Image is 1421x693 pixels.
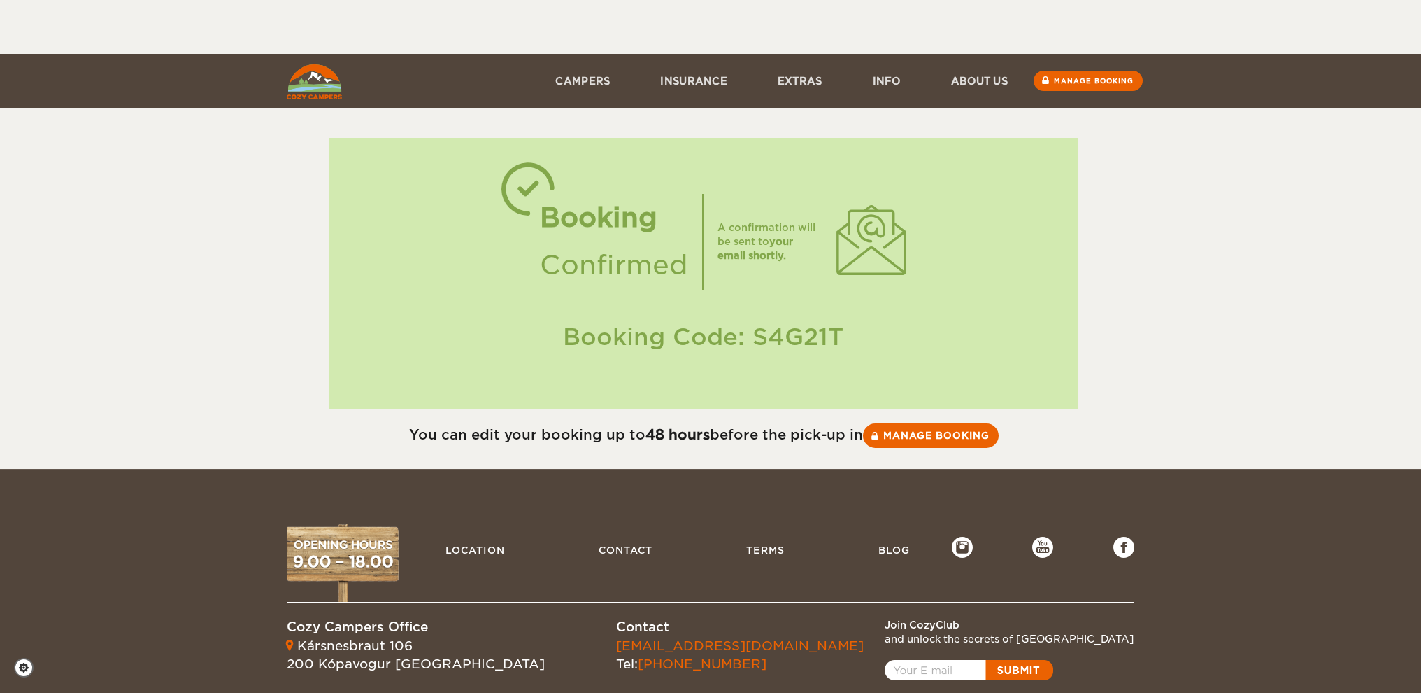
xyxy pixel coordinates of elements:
img: Cozy Campers [287,64,342,99]
a: Contact [592,537,659,563]
div: You can edit your booking up to before the pick-up in [287,423,1120,448]
div: A confirmation will be sent to [717,220,822,262]
a: Terms [739,537,792,563]
div: Join CozyClub [885,618,1134,632]
a: Manage booking [863,423,999,448]
div: and unlock the secrets of [GEOGRAPHIC_DATA] [885,632,1134,646]
div: Kársnesbraut 106 200 Kópavogur [GEOGRAPHIC_DATA] [287,637,545,673]
a: [PHONE_NUMBER] [638,657,766,671]
div: Booking [540,194,688,241]
div: Booking Code: S4G21T [343,321,1065,353]
a: Insurance [635,54,752,108]
a: Open popup [885,660,1053,680]
div: Cozy Campers Office [287,618,545,636]
a: [EMAIL_ADDRESS][DOMAIN_NAME] [616,638,864,653]
strong: 48 hours [645,426,710,443]
a: Extras [752,54,848,108]
a: Blog [871,537,917,563]
a: Manage booking [1034,71,1143,91]
div: Tel: [616,637,864,673]
a: Cookie settings [14,658,43,678]
div: Contact [616,618,864,636]
a: Info [848,54,926,108]
a: About us [926,54,1033,108]
a: Location [438,537,512,563]
a: Campers [530,54,635,108]
div: Confirmed [540,241,688,289]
